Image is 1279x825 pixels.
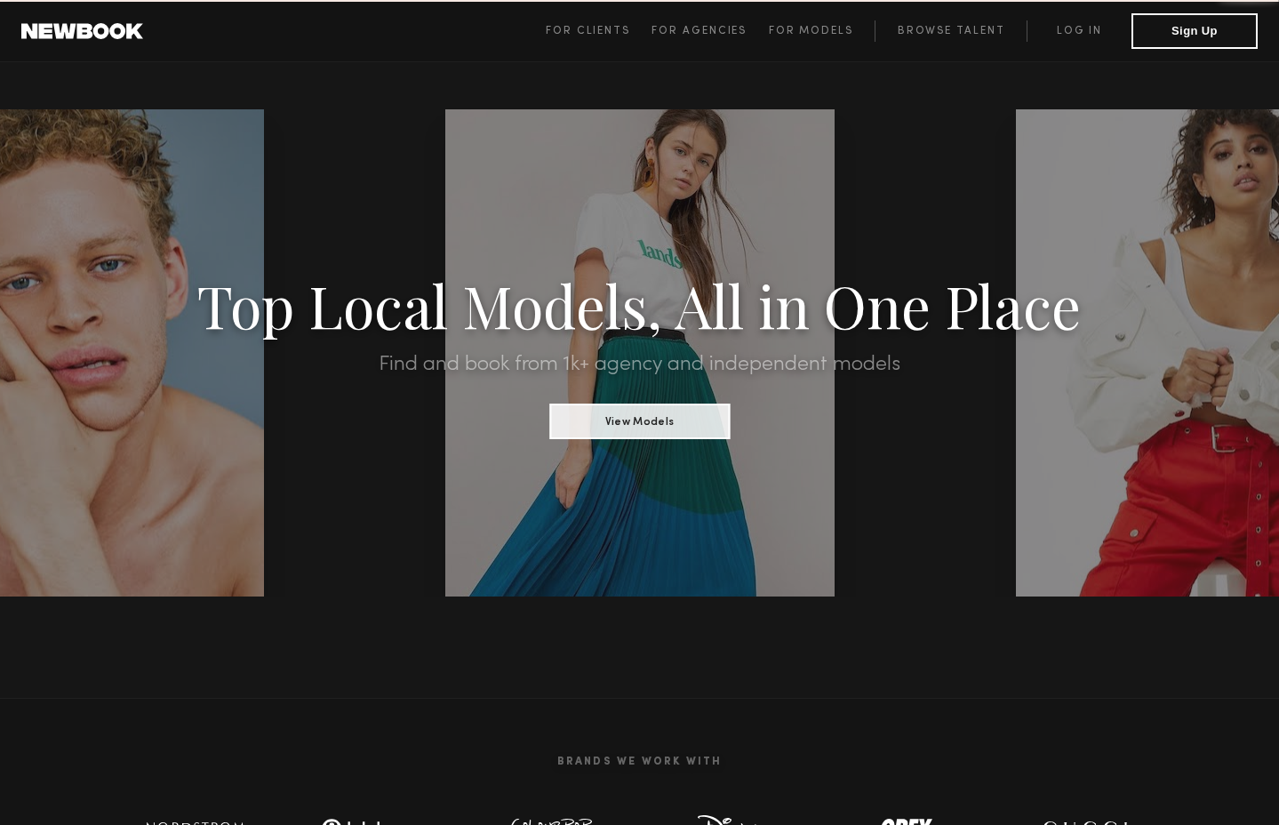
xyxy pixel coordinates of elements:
[107,734,1173,789] h2: Brands We Work With
[96,277,1183,332] h1: Top Local Models, All in One Place
[769,26,853,36] span: For Models
[546,20,651,42] a: For Clients
[651,26,747,36] span: For Agencies
[769,20,875,42] a: For Models
[1027,20,1131,42] a: Log in
[96,354,1183,375] h2: Find and book from 1k+ agency and independent models
[546,26,630,36] span: For Clients
[549,410,730,429] a: View Models
[875,20,1027,42] a: Browse Talent
[651,20,768,42] a: For Agencies
[549,404,730,439] button: View Models
[1131,13,1258,49] button: Sign Up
